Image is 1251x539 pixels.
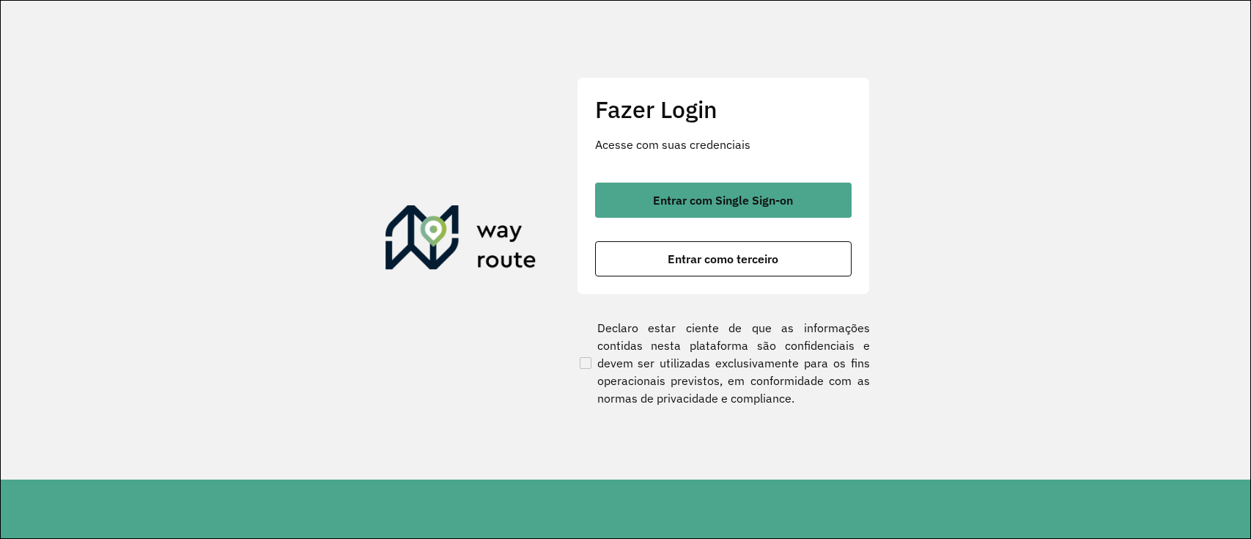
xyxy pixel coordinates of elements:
[595,136,852,153] p: Acesse com suas credenciais
[385,205,536,276] img: Roteirizador AmbevTech
[577,319,870,407] label: Declaro estar ciente de que as informações contidas nesta plataforma são confidenciais e devem se...
[595,183,852,218] button: button
[668,253,778,265] span: Entrar como terceiro
[595,95,852,123] h2: Fazer Login
[595,241,852,276] button: button
[653,194,793,206] span: Entrar com Single Sign-on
